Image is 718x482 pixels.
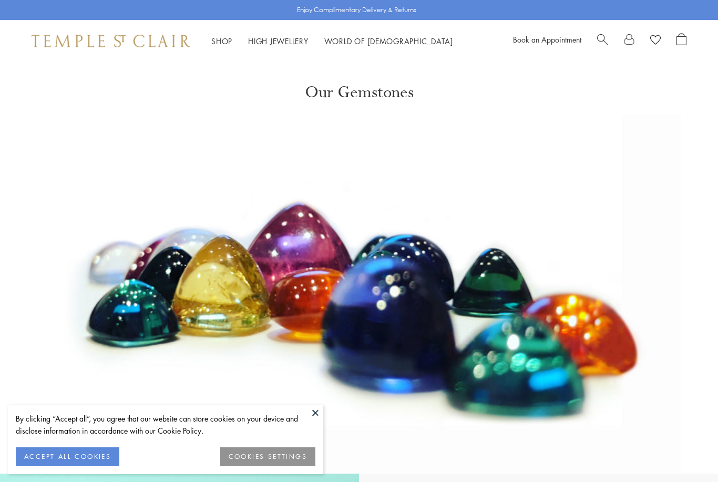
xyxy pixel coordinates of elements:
[665,433,707,471] iframe: Gorgias live chat messenger
[513,34,581,45] a: Book an Appointment
[211,35,453,48] nav: Main navigation
[305,62,414,102] h1: Our Gemstones
[220,447,315,466] button: COOKIES SETTINGS
[297,5,416,15] p: Enjoy Complimentary Delivery & Returns
[16,413,315,437] div: By clicking “Accept all”, you agree that our website can store cookies on your device and disclos...
[16,447,119,466] button: ACCEPT ALL COOKIES
[211,36,232,46] a: ShopShop
[676,33,686,49] a: Open Shopping Bag
[324,36,453,46] a: World of [DEMOGRAPHIC_DATA]World of [DEMOGRAPHIC_DATA]
[597,33,608,49] a: Search
[32,35,190,47] img: Temple St. Clair
[248,36,309,46] a: High JewelleryHigh Jewellery
[650,33,661,49] a: View Wishlist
